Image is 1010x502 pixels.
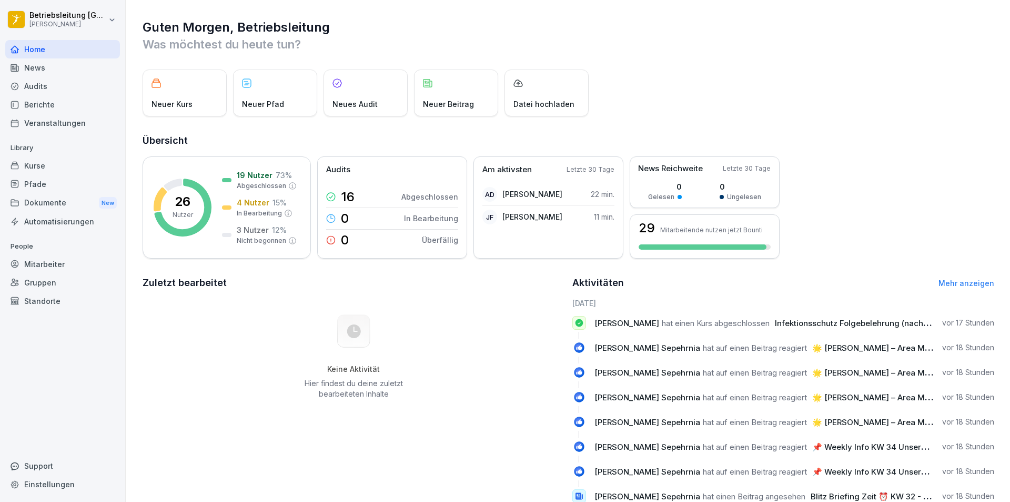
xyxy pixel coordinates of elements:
[502,189,562,200] p: [PERSON_NAME]
[5,140,120,156] p: Library
[594,211,614,222] p: 11 min.
[594,343,700,353] span: [PERSON_NAME] Sepehrnia
[237,209,282,218] p: In Bearbeitung
[572,298,995,309] h6: [DATE]
[482,210,497,224] div: JF
[942,441,994,452] p: vor 18 Stunden
[5,193,120,213] a: DokumenteNew
[237,181,286,191] p: Abgeschlossen
[143,275,565,290] h2: Zuletzt bearbeitet
[648,181,682,192] p: 0
[237,224,269,235] p: 3 Nutzer
[341,234,349,247] p: 0
[5,457,120,475] div: Support
[502,211,562,222] p: [PERSON_NAME]
[942,491,994,501] p: vor 18 Stunden
[341,191,355,203] p: 16
[942,318,994,328] p: vor 17 Stunden
[775,318,962,328] span: Infektionsschutz Folgebelehrung (nach §43 IfSG)
[638,163,703,175] p: News Reichweite
[5,475,120,494] a: Einstellungen
[326,164,350,176] p: Audits
[942,392,994,402] p: vor 18 Stunden
[727,192,761,202] p: Ungelesen
[151,99,193,110] p: Neuer Kurs
[341,212,349,225] p: 0
[5,273,120,292] a: Gruppen
[99,197,117,209] div: New
[648,192,674,202] p: Gelesen
[242,99,284,110] p: Neuer Pfad
[173,210,193,220] p: Nutzer
[5,156,120,175] a: Kurse
[594,442,700,452] span: [PERSON_NAME] Sepehrnia
[703,343,807,353] span: hat auf einen Beitrag reagiert
[482,187,497,202] div: AD
[29,21,106,28] p: [PERSON_NAME]
[5,40,120,58] a: Home
[942,466,994,477] p: vor 18 Stunden
[639,222,655,234] h3: 29
[332,99,378,110] p: Neues Audit
[5,175,120,193] a: Pfade
[591,189,614,200] p: 22 min.
[401,191,458,202] p: Abgeschlossen
[513,99,574,110] p: Datei hochladen
[5,95,120,114] a: Berichte
[5,212,120,231] a: Automatisierungen
[942,367,994,378] p: vor 18 Stunden
[175,195,190,208] p: 26
[143,133,994,148] h2: Übersicht
[594,368,700,378] span: [PERSON_NAME] Sepehrnia
[703,368,807,378] span: hat auf einen Beitrag reagiert
[237,236,286,245] p: Nicht begonnen
[276,170,292,181] p: 73 %
[29,11,106,20] p: Betriebsleitung [GEOGRAPHIC_DATA]
[942,342,994,353] p: vor 18 Stunden
[594,417,700,427] span: [PERSON_NAME] Sepehrnia
[143,19,994,36] h1: Guten Morgen, Betriebsleitung
[272,224,287,235] p: 12 %
[942,417,994,427] p: vor 18 Stunden
[720,181,761,192] p: 0
[482,164,532,176] p: Am aktivsten
[662,318,770,328] span: hat einen Kurs abgeschlossen
[703,417,807,427] span: hat auf einen Beitrag reagiert
[272,197,287,208] p: 15 %
[5,58,120,77] a: News
[723,164,771,173] p: Letzte 30 Tage
[5,255,120,273] a: Mitarbeiter
[5,193,120,213] div: Dokumente
[938,279,994,288] a: Mehr anzeigen
[237,170,272,181] p: 19 Nutzer
[572,275,624,290] h2: Aktivitäten
[5,114,120,132] a: Veranstaltungen
[5,238,120,255] p: People
[703,442,807,452] span: hat auf einen Beitrag reagiert
[594,392,700,402] span: [PERSON_NAME] Sepehrnia
[143,36,994,53] p: Was möchtest du heute tun?
[594,318,659,328] span: [PERSON_NAME]
[594,491,700,501] span: [PERSON_NAME] Sepehrnia
[237,197,269,208] p: 4 Nutzer
[423,99,474,110] p: Neuer Beitrag
[5,292,120,310] a: Standorte
[404,213,458,224] p: In Bearbeitung
[594,467,700,477] span: [PERSON_NAME] Sepehrnia
[5,77,120,95] a: Audits
[703,392,807,402] span: hat auf einen Beitrag reagiert
[300,365,407,374] h5: Keine Aktivität
[300,378,407,399] p: Hier findest du deine zuletzt bearbeiteten Inhalte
